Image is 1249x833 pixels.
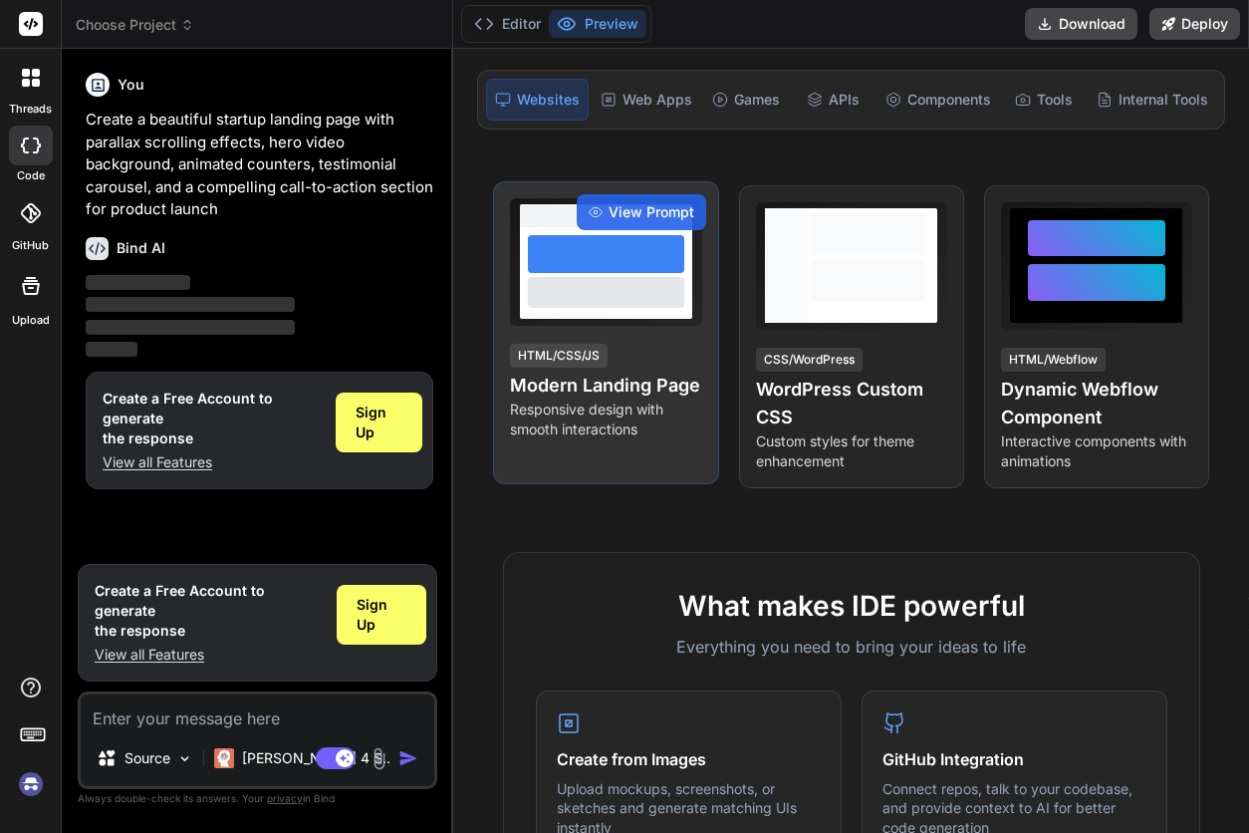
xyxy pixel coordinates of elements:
[103,452,320,472] p: View all Features
[14,767,48,801] img: signin
[267,792,303,804] span: privacy
[125,748,170,768] p: Source
[398,748,418,768] img: icon
[214,748,234,768] img: Claude 4 Sonnet
[510,344,608,368] div: HTML/CSS/JS
[756,431,947,471] p: Custom styles for theme enhancement
[1149,8,1240,40] button: Deploy
[1025,8,1137,40] button: Download
[1003,79,1085,121] div: Tools
[86,275,190,290] span: ‌
[76,15,194,35] span: Choose Project
[536,635,1167,659] p: Everything you need to bring your ideas to life
[86,342,137,357] span: ‌
[609,202,694,222] span: View Prompt
[117,238,165,258] h6: Bind AI
[95,581,321,641] h1: Create a Free Account to generate the response
[1089,79,1216,121] div: Internal Tools
[486,79,589,121] div: Websites
[1001,431,1192,471] p: Interactive components with animations
[792,79,874,121] div: APIs
[756,376,947,431] h4: WordPress Custom CSS
[549,10,646,38] button: Preview
[1001,376,1192,431] h4: Dynamic Webflow Component
[9,101,52,118] label: threads
[242,748,390,768] p: [PERSON_NAME] 4 S..
[356,403,402,442] span: Sign Up
[118,75,144,95] h6: You
[536,585,1167,627] h2: What makes IDE powerful
[17,167,45,184] label: code
[78,789,437,808] p: Always double-check its answers. Your in Bind
[466,10,549,38] button: Editor
[86,320,295,335] span: ‌
[704,79,788,121] div: Games
[557,747,821,771] h4: Create from Images
[12,312,50,329] label: Upload
[12,237,49,254] label: GitHub
[877,79,999,121] div: Components
[882,747,1146,771] h4: GitHub Integration
[176,750,193,767] img: Pick Models
[510,372,701,400] h4: Modern Landing Page
[103,389,320,448] h1: Create a Free Account to generate the response
[1001,348,1106,372] div: HTML/Webflow
[593,79,700,121] div: Web Apps
[510,400,701,439] p: Responsive design with smooth interactions
[86,297,295,312] span: ‌
[368,747,390,770] img: attachment
[86,109,433,221] p: Create a beautiful startup landing page with parallax scrolling effects, hero video background, a...
[95,645,321,665] p: View all Features
[357,595,406,635] span: Sign Up
[756,348,863,372] div: CSS/WordPress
